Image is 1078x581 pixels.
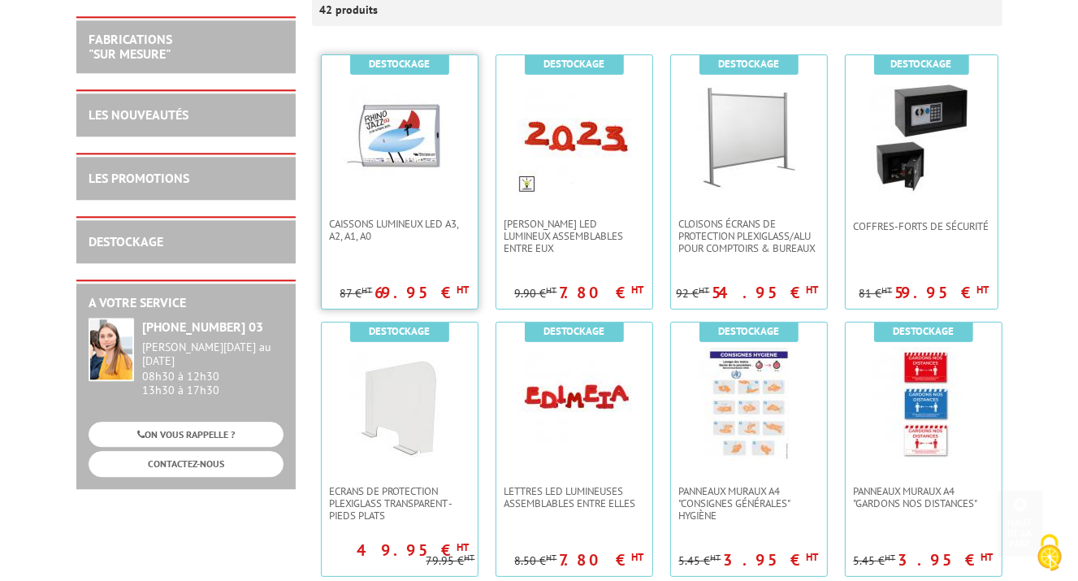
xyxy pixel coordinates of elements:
p: 5.45 € [854,555,896,567]
div: 08h30 à 12h30 13h30 à 17h30 [142,340,284,397]
img: Lettres LED lumineuses assemblables entre elles [517,347,631,461]
p: 5.45 € [679,555,721,567]
a: Haut de la page [998,490,1043,557]
span: ECRANS DE PROTECTION PLEXIGLASS TRANSPARENT - Pieds plats [330,485,470,522]
span: Cloisons Écrans de protection Plexiglass/Alu pour comptoirs & Bureaux [679,218,819,254]
sup: HT [547,552,557,563]
sup: HT [457,540,470,554]
img: widget-service.jpg [89,318,134,381]
a: ON VOUS RAPPELLE ? [89,422,284,447]
sup: HT [885,552,896,563]
p: 9.90 € [515,288,557,300]
sup: HT [457,283,470,297]
p: 3.95 € [724,555,819,565]
sup: HT [465,552,475,563]
span: Panneaux muraux A4 "Consignes Générales" Hygiène [679,485,819,522]
b: Destockage [893,324,954,338]
p: 8.50 € [515,555,557,567]
a: DESTOCKAGE [89,233,163,249]
a: Coffres-forts de sécurité [846,220,998,232]
a: LES PROMOTIONS [89,170,189,186]
b: Destockage [543,324,604,338]
p: 79.95 € [426,555,475,567]
a: LES NOUVEAUTÉS [89,106,188,123]
strong: [PHONE_NUMBER] 03 [142,319,263,335]
span: [PERSON_NAME] LED lumineux assemblables entre eux [504,218,644,254]
div: [PERSON_NAME][DATE] au [DATE] [142,340,284,368]
button: Cookies (fenêtre modale) [1021,526,1078,581]
a: Caissons lumineux LED A3, A2, A1, A0 [322,218,478,242]
sup: HT [362,284,373,296]
p: 92 € [677,288,710,300]
b: Destockage [369,57,430,71]
h2: A votre service [89,296,284,310]
span: Panneaux muraux A4 "Gardons nos Distances" [854,485,994,509]
img: Chiffres LED lumineux assemblables entre eux [517,80,631,193]
b: Destockage [891,57,952,71]
a: [PERSON_NAME] LED lumineux assemblables entre eux [496,218,652,254]
a: Cloisons Écrans de protection Plexiglass/Alu pour comptoirs & Bureaux [671,218,827,254]
p: 81 € [859,288,893,300]
p: 69.95 € [375,288,470,297]
a: ECRANS DE PROTECTION PLEXIGLASS TRANSPARENT - Pieds plats [322,485,478,522]
img: Caissons lumineux LED A3, A2, A1, A0 [343,80,457,193]
img: Panneaux muraux A4 [692,347,806,461]
img: Coffres-forts de sécurité [864,80,978,193]
span: Lettres LED lumineuses assemblables entre elles [504,485,644,509]
b: Destockage [718,57,779,71]
p: 7.80 € [560,288,644,297]
p: 54.95 € [712,288,819,297]
sup: HT [632,550,644,564]
sup: HT [711,552,721,563]
span: Coffres-forts de sécurité [854,220,989,232]
a: Panneaux muraux A4 "Consignes Générales" Hygiène [671,485,827,522]
sup: HT [632,283,644,297]
b: Destockage [369,324,430,338]
sup: HT [807,283,819,297]
sup: HT [547,284,557,296]
span: Caissons lumineux LED A3, A2, A1, A0 [330,218,470,242]
b: Destockage [718,324,779,338]
sup: HT [981,550,994,564]
p: 7.80 € [560,555,644,565]
a: CONTACTEZ-NOUS [89,451,284,476]
img: Cloisons Écrans de protection Plexiglass/Alu pour comptoirs & Bureaux [692,80,806,193]
sup: HT [977,283,989,297]
a: Panneaux muraux A4 "Gardons nos Distances" [846,485,1002,509]
a: FABRICATIONS"Sur Mesure" [89,31,172,62]
sup: HT [699,284,710,296]
img: ECRANS DE PROTECTION PLEXIGLASS TRANSPARENT - Pieds plats [343,347,457,461]
p: 87 € [340,288,373,300]
sup: HT [882,284,893,296]
a: Lettres LED lumineuses assemblables entre elles [496,485,652,509]
sup: HT [807,550,819,564]
p: 49.95 € [357,545,470,555]
img: Panneaux muraux A4 [867,347,981,461]
b: Destockage [543,57,604,71]
img: Cookies (fenêtre modale) [1029,532,1070,573]
p: 3.95 € [898,555,994,565]
p: 59.95 € [895,288,989,297]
